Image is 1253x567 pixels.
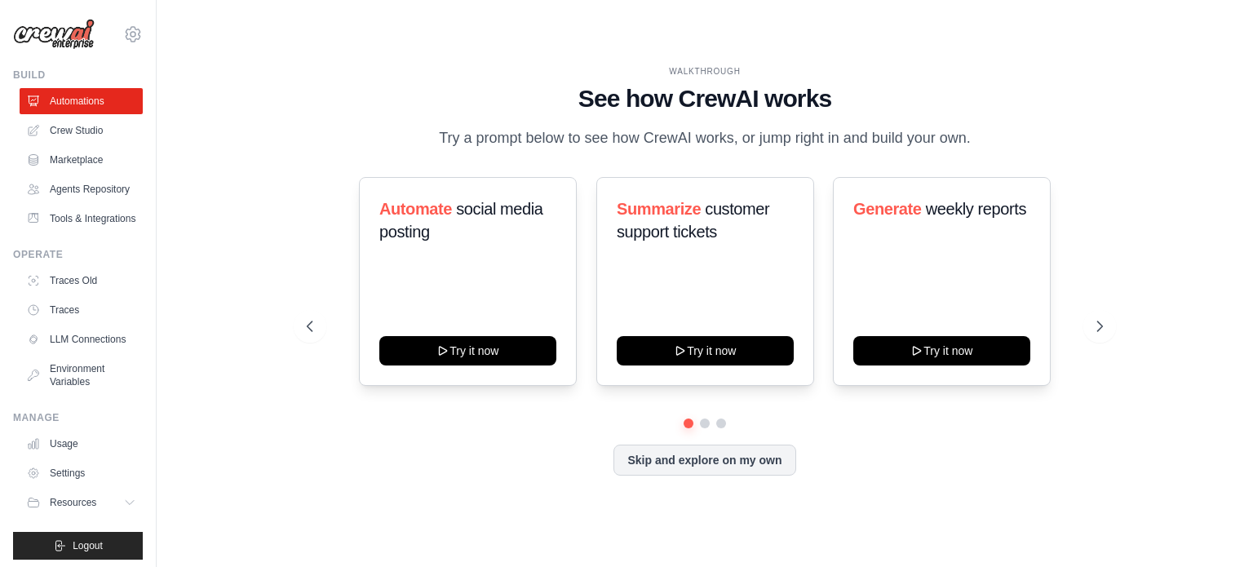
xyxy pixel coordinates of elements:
a: Settings [20,460,143,486]
a: LLM Connections [20,326,143,352]
button: Skip and explore on my own [613,445,795,476]
span: Automate [379,200,452,218]
button: Logout [13,532,143,560]
img: Logo [13,19,95,50]
span: Summarize [617,200,701,218]
span: social media posting [379,200,543,241]
button: Try it now [617,336,794,365]
div: WALKTHROUGH [307,65,1103,78]
span: weekly reports [926,200,1026,218]
a: Agents Repository [20,176,143,202]
span: customer support tickets [617,200,769,241]
span: Logout [73,539,103,552]
a: Marketplace [20,147,143,173]
button: Try it now [379,336,556,365]
p: Try a prompt below to see how CrewAI works, or jump right in and build your own. [431,126,979,150]
button: Resources [20,489,143,516]
a: Traces [20,297,143,323]
a: Automations [20,88,143,114]
div: Build [13,69,143,82]
a: Usage [20,431,143,457]
button: Try it now [853,336,1030,365]
a: Traces Old [20,268,143,294]
span: Generate [853,200,922,218]
div: Manage [13,411,143,424]
span: Resources [50,496,96,509]
h1: See how CrewAI works [307,84,1103,113]
a: Tools & Integrations [20,206,143,232]
div: Operate [13,248,143,261]
a: Environment Variables [20,356,143,395]
a: Crew Studio [20,117,143,144]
